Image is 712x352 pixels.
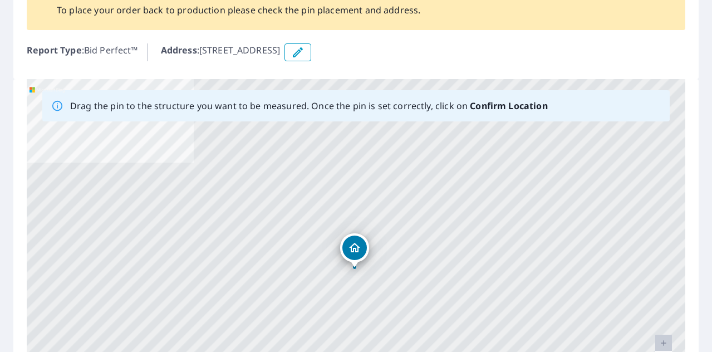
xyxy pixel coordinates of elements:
p: Drag the pin to the structure you want to be measured. Once the pin is set correctly, click on [70,99,548,113]
b: Report Type [27,44,82,56]
a: Current Level 20, Zoom In Disabled [655,335,672,351]
b: Confirm Location [470,100,547,112]
p: : [STREET_ADDRESS] [161,43,281,61]
b: Address [161,44,197,56]
p: : Bid Perfect™ [27,43,138,61]
p: To place your order back to production please check the pin placement and address. [57,3,420,17]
